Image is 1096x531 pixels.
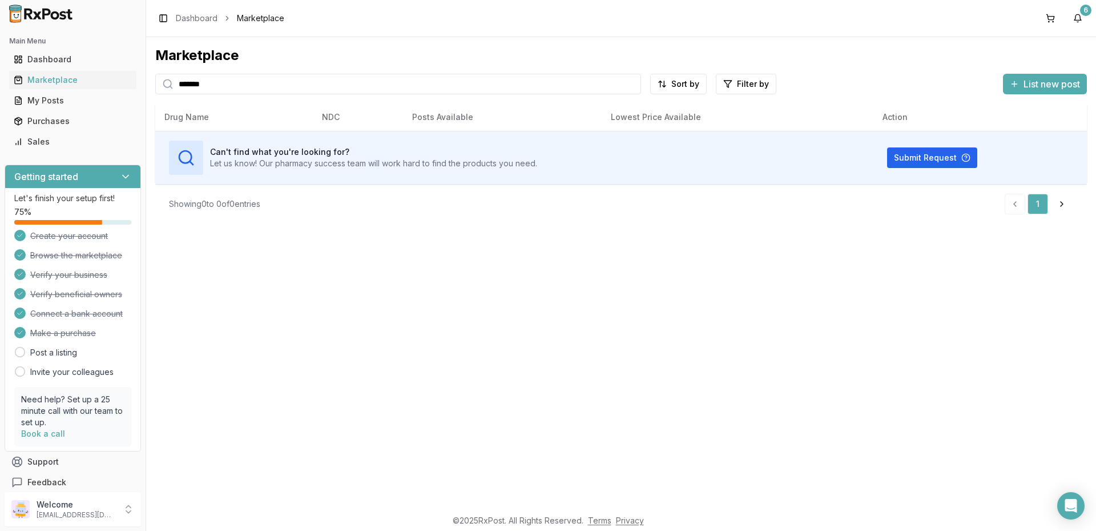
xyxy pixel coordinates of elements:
[210,146,537,158] h3: Can't find what you're looking for?
[9,90,136,111] a: My Posts
[716,74,776,94] button: Filter by
[237,13,284,24] span: Marketplace
[616,516,644,525] a: Privacy
[14,74,132,86] div: Marketplace
[14,95,132,106] div: My Posts
[5,112,141,130] button: Purchases
[14,193,131,204] p: Let's finish your setup first!
[21,394,124,428] p: Need help? Set up a 25 minute call with our team to set up.
[14,206,31,218] span: 75 %
[5,472,141,493] button: Feedback
[9,111,136,131] a: Purchases
[873,103,1087,131] th: Action
[1003,79,1087,91] a: List new post
[650,74,707,94] button: Sort by
[14,54,132,65] div: Dashboard
[30,347,77,358] a: Post a listing
[1069,9,1087,27] button: 6
[37,510,116,520] p: [EMAIL_ADDRESS][DOMAIN_NAME]
[5,71,141,89] button: Marketplace
[30,328,96,339] span: Make a purchase
[14,136,132,147] div: Sales
[155,103,313,131] th: Drug Name
[30,289,122,300] span: Verify beneficial owners
[30,250,122,261] span: Browse the marketplace
[37,499,116,510] p: Welcome
[737,78,769,90] span: Filter by
[5,133,141,151] button: Sales
[602,103,873,131] th: Lowest Price Available
[1050,194,1073,214] a: Go to next page
[21,429,65,438] a: Book a call
[1003,74,1087,94] button: List new post
[671,78,699,90] span: Sort by
[403,103,602,131] th: Posts Available
[14,115,132,127] div: Purchases
[176,13,284,24] nav: breadcrumb
[30,308,123,320] span: Connect a bank account
[9,37,136,46] h2: Main Menu
[1005,194,1073,214] nav: pagination
[1080,5,1091,16] div: 6
[27,477,66,488] span: Feedback
[1024,77,1080,91] span: List new post
[155,46,1087,65] div: Marketplace
[169,198,260,210] div: Showing 0 to 0 of 0 entries
[9,70,136,90] a: Marketplace
[210,158,537,169] p: Let us know! Our pharmacy success team will work hard to find the products you need.
[30,230,108,242] span: Create your account
[30,269,107,281] span: Verify your business
[9,49,136,70] a: Dashboard
[5,91,141,110] button: My Posts
[5,50,141,69] button: Dashboard
[176,13,217,24] a: Dashboard
[1027,194,1048,214] a: 1
[11,500,30,518] img: User avatar
[5,452,141,472] button: Support
[30,366,114,378] a: Invite your colleagues
[887,147,977,168] button: Submit Request
[9,131,136,152] a: Sales
[588,516,611,525] a: Terms
[1057,492,1085,520] div: Open Intercom Messenger
[14,170,78,183] h3: Getting started
[313,103,403,131] th: NDC
[5,5,78,23] img: RxPost Logo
